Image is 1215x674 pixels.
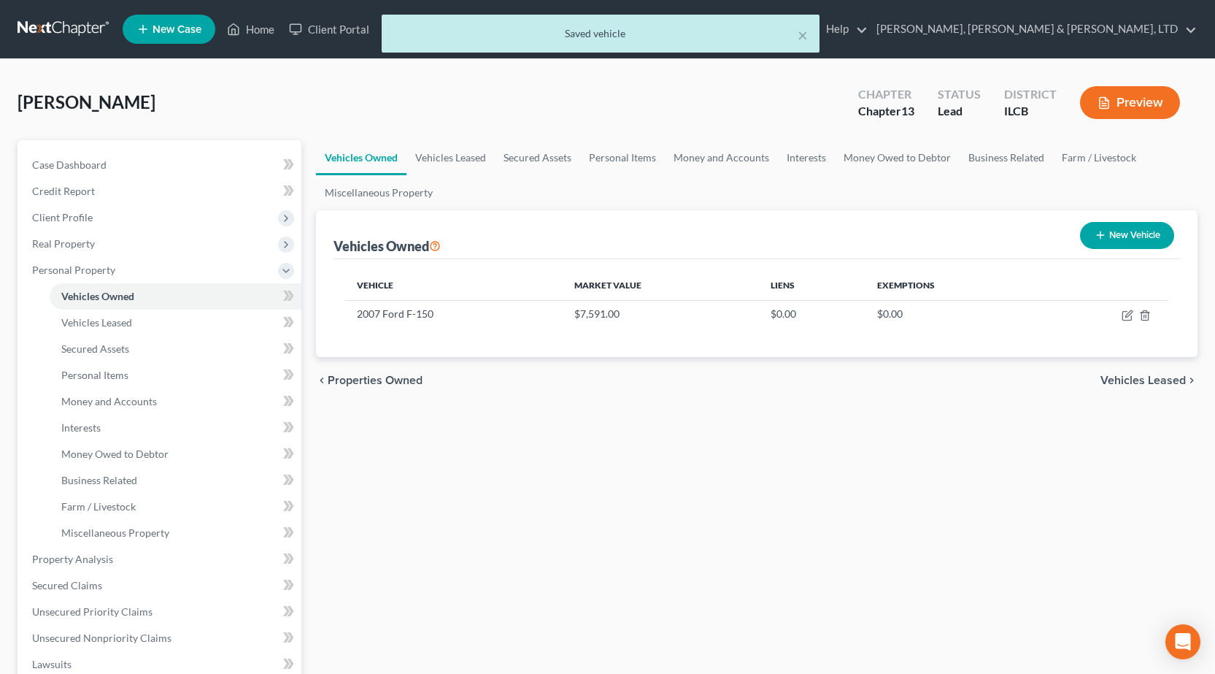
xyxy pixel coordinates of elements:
a: Money and Accounts [50,388,301,415]
span: Vehicles Leased [1100,375,1186,386]
div: Chapter [858,86,914,103]
div: District [1004,86,1057,103]
span: [PERSON_NAME] [18,91,155,112]
span: Vehicles Owned [61,290,134,302]
div: Open Intercom Messenger [1165,624,1200,659]
button: chevron_left Properties Owned [316,375,423,386]
a: Business Related [50,467,301,494]
div: Vehicles Owned [333,237,441,255]
span: Interests [61,421,101,434]
a: Unsecured Nonpriority Claims [20,625,301,651]
a: Vehicles Owned [50,283,301,310]
a: Miscellaneous Property [50,520,301,546]
span: Vehicles Leased [61,316,132,329]
span: Case Dashboard [32,158,107,171]
a: Money Owed to Debtor [50,441,301,467]
td: $0.00 [759,300,865,328]
a: Secured Assets [50,336,301,362]
div: Saved vehicle [393,26,808,41]
a: Case Dashboard [20,152,301,178]
div: ILCB [1004,103,1057,120]
span: Lawsuits [32,658,72,670]
span: Client Profile [32,211,93,223]
a: Credit Report [20,178,301,204]
a: Farm / Livestock [50,494,301,520]
button: Vehicles Leased chevron_right [1100,375,1197,386]
span: Miscellaneous Property [61,526,169,539]
a: Miscellaneous Property [316,175,441,210]
a: Vehicles Owned [316,140,406,175]
span: Secured Claims [32,579,102,591]
a: Farm / Livestock [1053,140,1145,175]
a: Money Owed to Debtor [835,140,960,175]
th: Liens [759,271,865,300]
a: Secured Claims [20,572,301,599]
span: Money and Accounts [61,395,157,407]
a: Interests [50,415,301,441]
th: Market Value [563,271,759,300]
i: chevron_right [1186,375,1197,386]
span: Farm / Livestock [61,500,136,513]
a: Vehicles Leased [50,310,301,336]
span: Business Related [61,474,137,486]
span: Property Analysis [32,553,113,565]
a: Business Related [960,140,1053,175]
button: Preview [1080,86,1180,119]
a: Secured Assets [495,140,580,175]
button: New Vehicle [1080,222,1174,249]
td: 2007 Ford F-150 [345,300,563,328]
th: Exemptions [865,271,1041,300]
th: Vehicle [345,271,563,300]
a: Unsecured Priority Claims [20,599,301,625]
span: Real Property [32,237,95,250]
a: Interests [778,140,835,175]
span: Unsecured Nonpriority Claims [32,632,171,644]
span: Personal Items [61,369,128,381]
div: Lead [938,103,981,120]
a: Vehicles Leased [406,140,495,175]
button: × [798,26,808,44]
a: Property Analysis [20,546,301,572]
span: 13 [901,104,914,118]
a: Money and Accounts [665,140,778,175]
span: Properties Owned [328,375,423,386]
td: $7,591.00 [563,300,759,328]
div: Chapter [858,103,914,120]
span: Unsecured Priority Claims [32,605,153,618]
span: Credit Report [32,185,95,197]
span: Secured Assets [61,342,129,355]
i: chevron_left [316,375,328,386]
a: Personal Items [50,362,301,388]
a: Personal Items [580,140,665,175]
span: Personal Property [32,264,115,276]
div: Status [938,86,981,103]
span: Money Owed to Debtor [61,448,169,460]
td: $0.00 [865,300,1041,328]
